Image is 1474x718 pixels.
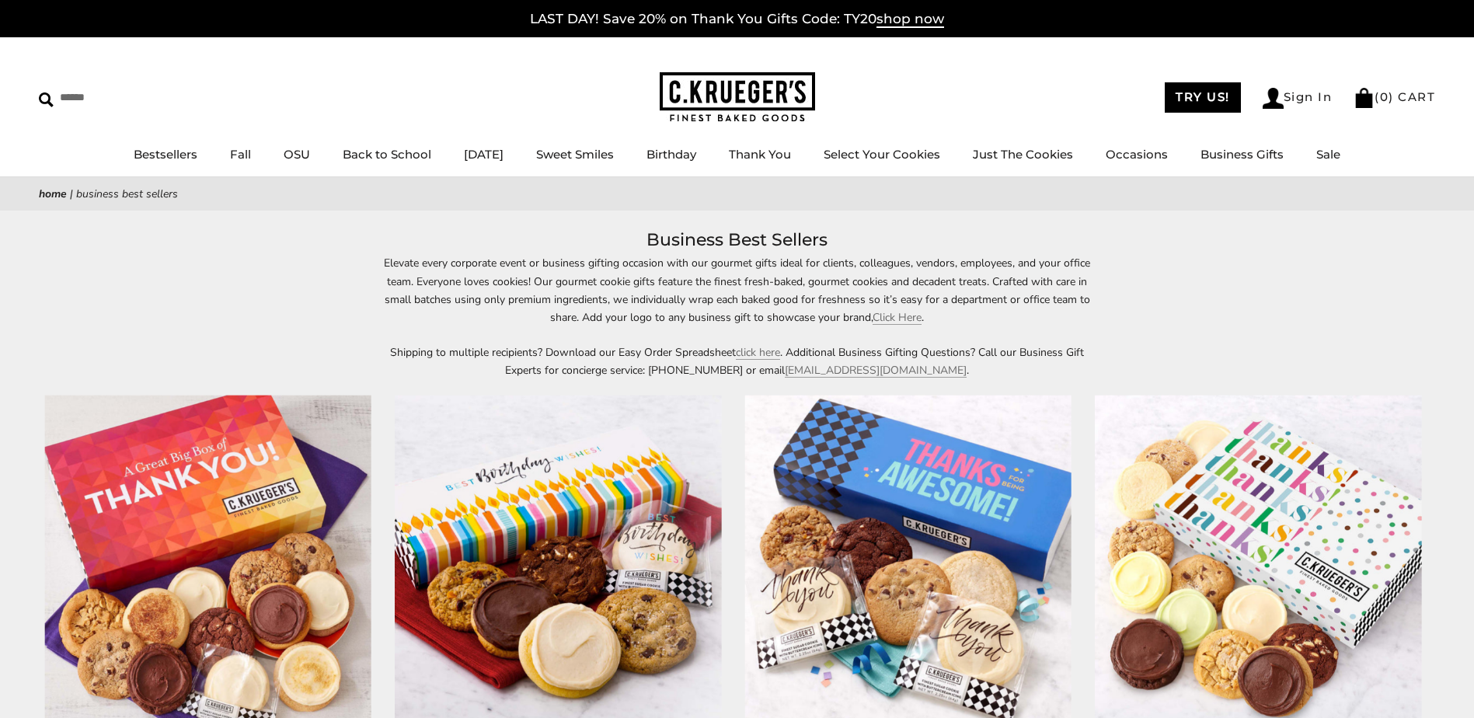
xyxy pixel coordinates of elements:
a: OSU [284,147,310,162]
a: (0) CART [1354,89,1435,104]
p: Shipping to multiple recipients? Download our Easy Order Spreadsheet . Additional Business Giftin... [380,343,1095,379]
a: Business Gifts [1200,147,1284,162]
p: Elevate every corporate event or business gifting occasion with our gourmet gifts ideal for clien... [380,254,1095,326]
a: click here [736,345,780,360]
a: [DATE] [464,147,504,162]
a: Occasions [1106,147,1168,162]
a: Click Here [873,310,922,325]
a: Sweet Smiles [536,147,614,162]
span: Business Best Sellers [76,186,178,201]
a: Sale [1316,147,1340,162]
a: Back to School [343,147,431,162]
nav: breadcrumbs [39,185,1435,203]
h1: Business Best Sellers [62,226,1412,254]
a: Birthday [646,147,696,162]
a: [EMAIL_ADDRESS][DOMAIN_NAME] [785,363,967,378]
span: 0 [1380,89,1389,104]
input: Search [39,85,224,110]
a: LAST DAY! Save 20% on Thank You Gifts Code: TY20shop now [530,11,944,28]
span: | [70,186,73,201]
a: Just The Cookies [973,147,1073,162]
img: Account [1263,88,1284,109]
a: Bestsellers [134,147,197,162]
img: Bag [1354,88,1375,108]
a: Thank You [729,147,791,162]
img: C.KRUEGER'S [660,72,815,123]
a: Select Your Cookies [824,147,940,162]
a: TRY US! [1165,82,1241,113]
a: Sign In [1263,88,1333,109]
a: Home [39,186,67,201]
img: Search [39,92,54,107]
span: shop now [876,11,944,28]
a: Fall [230,147,251,162]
